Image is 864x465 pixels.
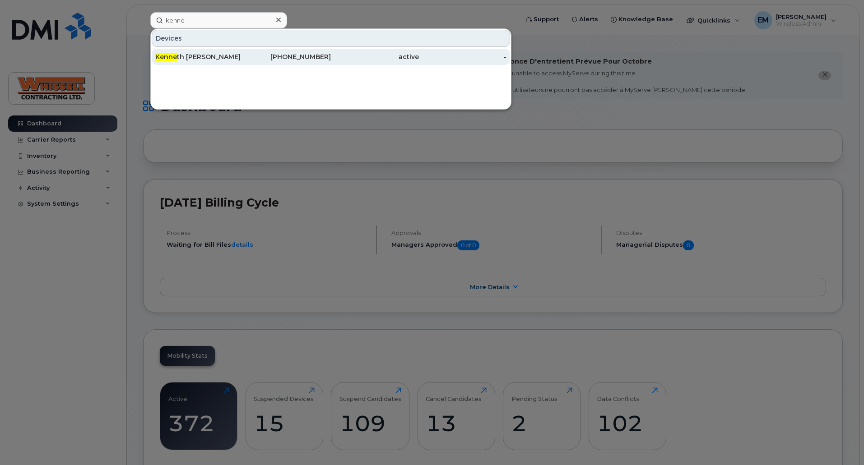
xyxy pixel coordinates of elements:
[419,52,507,61] div: -
[155,53,177,61] span: Kenne
[331,52,419,61] div: active
[152,30,510,47] div: Devices
[155,52,243,61] div: th [PERSON_NAME]
[243,52,331,61] div: [PHONE_NUMBER]
[152,49,510,65] a: Kenneth [PERSON_NAME][PHONE_NUMBER]active-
